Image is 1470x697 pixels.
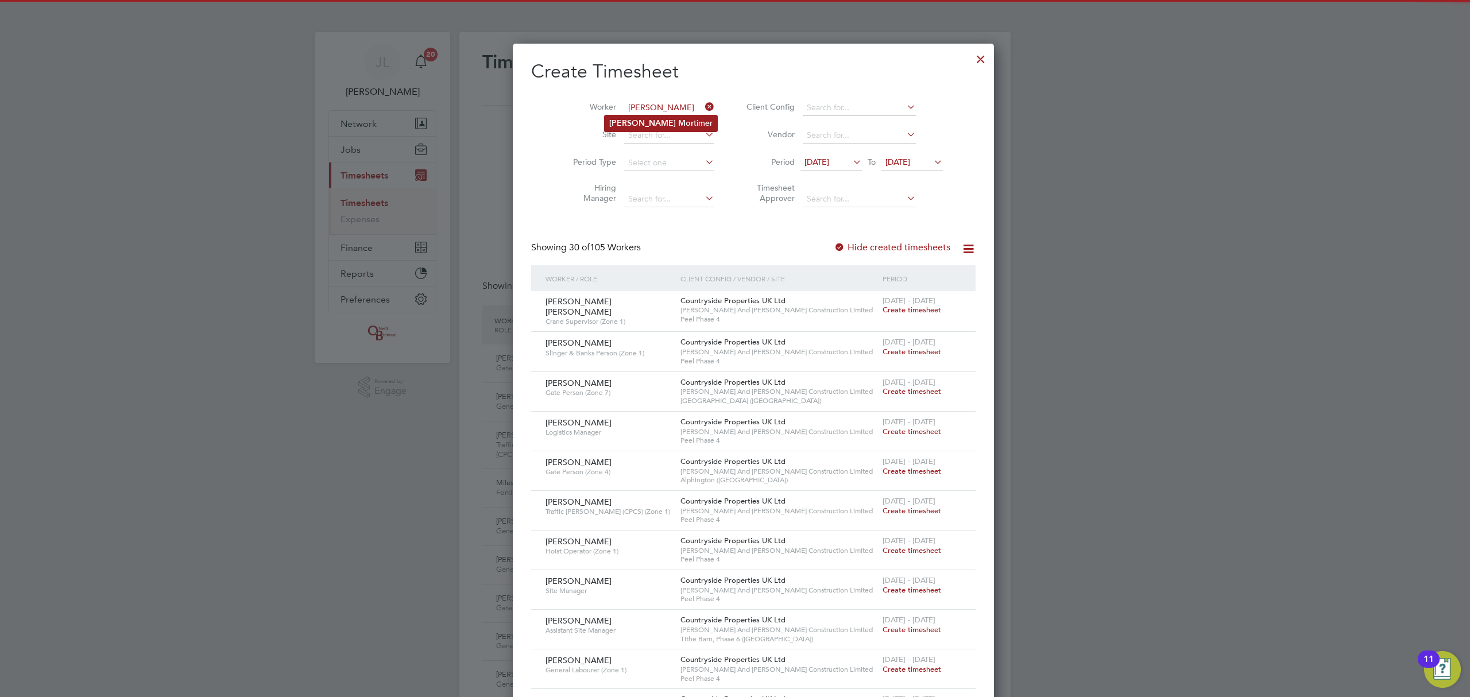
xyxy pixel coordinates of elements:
span: Logistics Manager [546,428,672,437]
label: Hide created timesheets [834,242,950,253]
label: Period [743,157,795,167]
span: Site Manager [546,586,672,595]
span: Gate Person (Zone 4) [546,467,672,477]
span: Peel Phase 4 [680,357,877,366]
span: Create timesheet [883,545,941,555]
span: [PERSON_NAME] And [PERSON_NAME] Construction Limited [680,347,877,357]
span: [PERSON_NAME] And [PERSON_NAME] Construction Limited [680,586,877,595]
span: [DATE] - [DATE] [883,337,935,347]
span: [DATE] - [DATE] [883,296,935,305]
span: [PERSON_NAME] [546,417,612,428]
span: [DATE] [804,157,829,167]
span: [PERSON_NAME] [546,536,612,547]
input: Search for... [803,100,916,116]
span: [DATE] [885,157,910,167]
span: [PERSON_NAME] And [PERSON_NAME] Construction Limited [680,665,877,674]
span: Gate Person (Zone 7) [546,388,672,397]
label: Site [564,129,616,140]
span: [PERSON_NAME] And [PERSON_NAME] Construction Limited [680,305,877,315]
span: [DATE] - [DATE] [883,456,935,466]
span: Tithe Barn, Phase 6 ([GEOGRAPHIC_DATA]) [680,634,877,644]
span: [DATE] - [DATE] [883,655,935,664]
span: General Labourer (Zone 1) [546,665,672,675]
span: [PERSON_NAME] [546,576,612,586]
input: Search for... [624,100,714,116]
input: Select one [624,155,714,171]
span: [PERSON_NAME] And [PERSON_NAME] Construction Limited [680,546,877,555]
span: Traffic [PERSON_NAME] (CPCS) (Zone 1) [546,507,672,516]
span: [DATE] - [DATE] [883,536,935,545]
input: Search for... [803,127,916,144]
span: Create timesheet [883,664,941,674]
span: Countryside Properties UK Ltd [680,456,786,466]
span: 105 Workers [569,242,641,253]
span: [PERSON_NAME] And [PERSON_NAME] Construction Limited [680,625,877,634]
label: Client Config [743,102,795,112]
span: Create timesheet [883,625,941,634]
div: 11 [1423,659,1434,674]
span: [PERSON_NAME] [PERSON_NAME] [546,296,612,317]
div: Worker / Role [543,265,678,292]
span: Peel Phase 4 [680,594,877,603]
b: [PERSON_NAME] [609,118,676,128]
span: Create timesheet [883,347,941,357]
span: [PERSON_NAME] And [PERSON_NAME] Construction Limited [680,387,877,396]
span: Countryside Properties UK Ltd [680,575,786,585]
span: [DATE] - [DATE] [883,575,935,585]
div: Client Config / Vendor / Site [678,265,880,292]
span: 30 of [569,242,590,253]
b: Mor [678,118,694,128]
label: Vendor [743,129,795,140]
div: Showing [531,242,643,254]
span: [PERSON_NAME] [546,378,612,388]
span: Countryside Properties UK Ltd [680,615,786,625]
span: Slinger & Banks Person (Zone 1) [546,348,672,358]
span: [PERSON_NAME] [546,615,612,626]
label: Timesheet Approver [743,183,795,203]
label: Period Type [564,157,616,167]
span: Alphington ([GEOGRAPHIC_DATA]) [680,475,877,485]
span: Peel Phase 4 [680,515,877,524]
span: Crane Supervisor (Zone 1) [546,317,672,326]
input: Search for... [803,191,916,207]
span: [PERSON_NAME] [546,655,612,665]
span: To [864,154,879,169]
label: Worker [564,102,616,112]
div: Period [880,265,964,292]
span: Countryside Properties UK Ltd [680,417,786,427]
span: [PERSON_NAME] [546,338,612,348]
span: Countryside Properties UK Ltd [680,496,786,506]
span: Create timesheet [883,305,941,315]
span: Countryside Properties UK Ltd [680,655,786,664]
li: timer [605,115,717,131]
button: Open Resource Center, 11 new notifications [1424,651,1461,688]
h2: Create Timesheet [531,60,976,84]
span: Peel Phase 4 [680,555,877,564]
span: [DATE] - [DATE] [883,496,935,506]
span: Hoist Operator (Zone 1) [546,547,672,556]
span: [PERSON_NAME] [546,497,612,507]
span: Countryside Properties UK Ltd [680,536,786,545]
span: [PERSON_NAME] And [PERSON_NAME] Construction Limited [680,467,877,476]
span: Countryside Properties UK Ltd [680,337,786,347]
span: [PERSON_NAME] And [PERSON_NAME] Construction Limited [680,427,877,436]
input: Search for... [624,191,714,207]
span: [DATE] - [DATE] [883,417,935,427]
span: Peel Phase 4 [680,436,877,445]
span: [PERSON_NAME] [546,457,612,467]
span: [DATE] - [DATE] [883,377,935,387]
span: Assistant Site Manager [546,626,672,635]
span: [GEOGRAPHIC_DATA] ([GEOGRAPHIC_DATA]) [680,396,877,405]
span: Create timesheet [883,466,941,476]
span: Peel Phase 4 [680,674,877,683]
span: Create timesheet [883,585,941,595]
input: Search for... [624,127,714,144]
span: Countryside Properties UK Ltd [680,377,786,387]
span: [DATE] - [DATE] [883,615,935,625]
span: Peel Phase 4 [680,315,877,324]
span: Create timesheet [883,427,941,436]
span: Countryside Properties UK Ltd [680,296,786,305]
span: Create timesheet [883,506,941,516]
label: Hiring Manager [564,183,616,203]
span: Create timesheet [883,386,941,396]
